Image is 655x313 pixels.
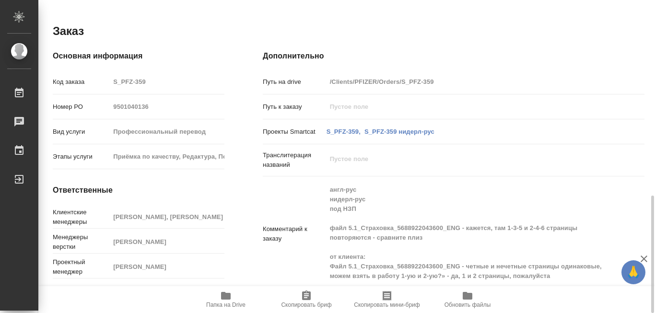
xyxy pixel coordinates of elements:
[53,77,110,87] p: Код заказа
[110,260,224,274] input: Пустое поле
[206,301,246,308] span: Папка на Drive
[53,232,110,252] p: Менеджеры верстки
[53,50,224,62] h4: Основная информация
[263,127,327,137] p: Проекты Smartcat
[263,77,327,87] p: Путь на drive
[110,100,224,114] input: Пустое поле
[444,301,491,308] span: Обновить файлы
[53,152,110,162] p: Этапы услуги
[327,128,361,135] a: S_PFZ-359,
[110,150,224,163] input: Пустое поле
[110,75,224,89] input: Пустое поле
[263,50,644,62] h4: Дополнительно
[427,286,508,313] button: Обновить файлы
[110,210,224,224] input: Пустое поле
[327,75,613,89] input: Пустое поле
[327,182,613,284] textarea: англ-рус нидерл-рус под НЗП файл 5.1_Страховка_5688922043600_ENG - кажется, там 1-3-5 и 2-4-6 стр...
[364,128,434,135] a: S_PFZ-359 нидерл-рус
[327,100,613,114] input: Пустое поле
[53,102,110,112] p: Номер РО
[110,125,224,139] input: Пустое поле
[263,151,327,170] p: Транслитерация названий
[281,301,331,308] span: Скопировать бриф
[621,260,645,284] button: 🙏
[53,127,110,137] p: Вид услуги
[347,286,427,313] button: Скопировать мини-бриф
[263,224,327,243] p: Комментарий к заказу
[263,102,327,112] p: Путь к заказу
[53,257,110,277] p: Проектный менеджер
[53,23,84,39] h2: Заказ
[53,185,224,196] h4: Ответственные
[186,286,266,313] button: Папка на Drive
[110,235,224,249] input: Пустое поле
[625,262,642,282] span: 🙏
[266,286,347,313] button: Скопировать бриф
[354,301,420,308] span: Скопировать мини-бриф
[53,208,110,227] p: Клиентские менеджеры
